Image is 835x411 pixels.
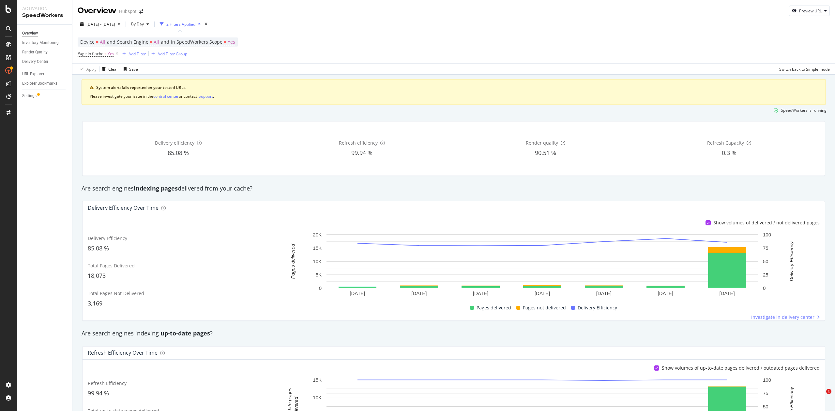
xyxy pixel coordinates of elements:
[22,5,67,12] div: Activation
[157,19,203,29] button: 2 Filters Applied
[22,39,68,46] a: Inventory Monitoring
[751,314,814,320] span: Investigate in delivery center
[88,380,127,386] span: Refresh Efficiency
[578,304,617,312] span: Delivery Efficiency
[88,272,106,279] span: 18,073
[161,39,169,45] span: and
[160,329,210,337] strong: up-to-date pages
[22,80,57,87] div: Explorer Bookmarks
[82,79,826,105] div: warning banner
[88,389,109,397] span: 99.94 %
[96,85,818,91] div: System alert: fails reported on your tested URLs
[129,19,152,29] button: By Day
[763,404,768,409] text: 50
[319,285,322,291] text: 0
[763,245,768,251] text: 75
[273,231,812,298] svg: A chart.
[150,39,152,45] span: =
[22,58,68,65] a: Delivery Center
[78,51,103,56] span: Page in Cache
[763,390,768,396] text: 75
[80,39,95,45] span: Device
[199,93,213,99] button: Support
[78,184,829,193] div: Are search engines delivered from your cache?
[350,291,365,296] text: [DATE]
[166,21,195,27] div: 2 Filters Applied
[78,329,829,338] div: Are search engines indexing ?
[104,51,107,56] span: =
[96,39,99,45] span: =
[154,37,159,47] span: All
[129,21,144,27] span: By Day
[719,291,735,296] text: [DATE]
[22,39,59,46] div: Inventory Monitoring
[477,304,511,312] span: Pages delivered
[22,49,68,56] a: Render Quality
[88,290,144,296] span: Total Pages Not-Delivered
[813,389,828,404] iframe: Intercom live chat
[722,149,736,157] span: 0.3 %
[153,93,179,99] div: control center
[763,285,766,291] text: 0
[78,64,97,74] button: Apply
[199,93,213,99] div: Support
[763,259,768,264] text: 50
[713,220,820,226] div: Show volumes of delivered / not delivered pages
[313,395,322,400] text: 10K
[290,244,296,279] text: Pages delivered
[120,50,146,58] button: Add Filter
[22,71,44,78] div: URL Explorer
[473,291,488,296] text: [DATE]
[777,64,830,74] button: Switch back to Simple mode
[100,37,105,47] span: All
[155,140,194,146] span: Delivery efficiency
[121,64,138,74] button: Save
[596,291,612,296] text: [DATE]
[22,30,38,37] div: Overview
[313,259,322,264] text: 10K
[658,291,673,296] text: [DATE]
[526,140,558,146] span: Render quality
[779,66,830,72] div: Switch back to Simple mode
[203,21,209,27] div: times
[224,39,226,45] span: =
[22,12,67,19] div: SpeedWorkers
[153,93,179,99] button: control center
[158,51,187,57] div: Add Filter Group
[763,232,771,237] text: 100
[313,232,322,237] text: 20K
[90,93,818,99] div: Please investigate your issue in the or contact .
[799,8,822,14] div: Preview URL
[171,39,222,45] span: In SpeedWorkers Scope
[351,149,372,157] span: 99.94 %
[117,39,148,45] span: Search Engine
[22,58,48,65] div: Delivery Center
[316,272,322,277] text: 5K
[149,50,187,58] button: Add Filter Group
[86,66,97,72] div: Apply
[339,140,378,146] span: Refresh efficiency
[228,37,235,47] span: Yes
[751,314,820,320] a: Investigate in delivery center
[129,66,138,72] div: Save
[523,304,566,312] span: Pages not delivered
[22,49,48,56] div: Render Quality
[78,19,123,29] button: [DATE] - [DATE]
[88,235,127,241] span: Delivery Efficiency
[119,8,137,15] div: Hubspot
[313,377,322,383] text: 15K
[88,262,135,269] span: Total Pages Delivered
[88,349,158,356] div: Refresh Efficiency over time
[139,9,143,14] div: arrow-right-arrow-left
[826,389,831,394] span: 1
[313,245,322,251] text: 15K
[22,92,68,99] a: Settings
[134,184,178,192] strong: indexing pages
[763,272,768,277] text: 25
[88,244,109,252] span: 85.08 %
[763,377,771,383] text: 100
[22,80,68,87] a: Explorer Bookmarks
[781,107,827,113] div: SpeedWorkers is running
[107,39,115,45] span: and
